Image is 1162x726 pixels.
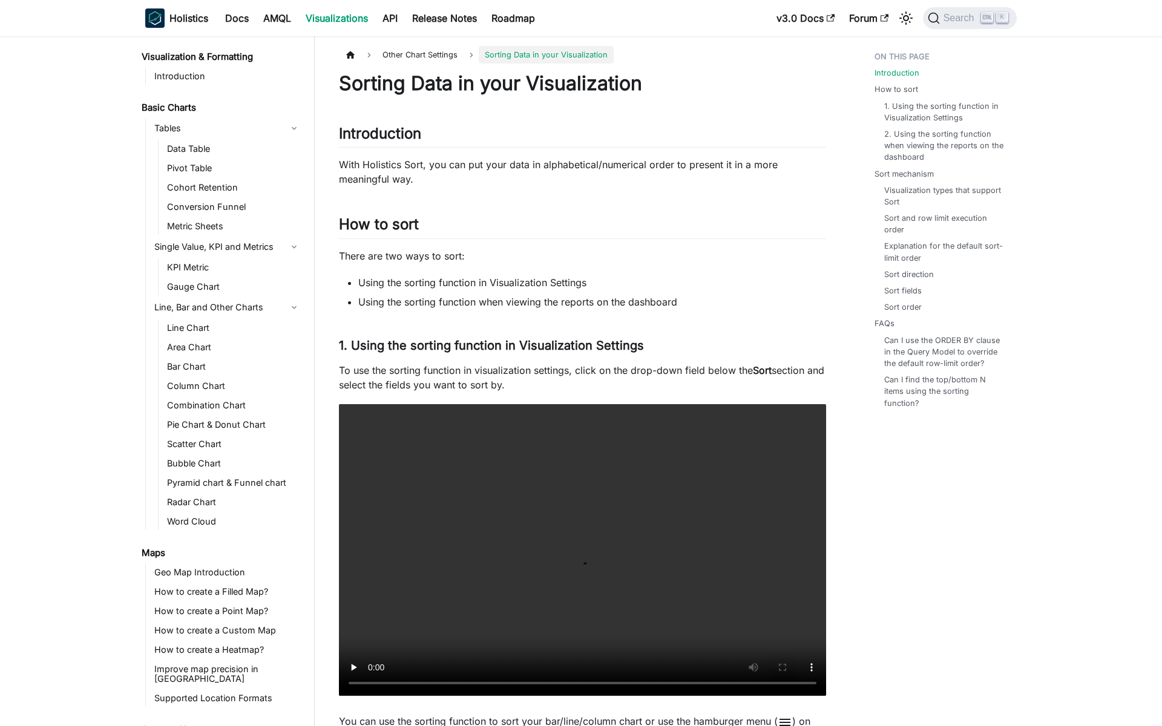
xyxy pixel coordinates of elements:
a: Metric Sheets [163,218,304,235]
a: Visualization types that support Sort [884,185,1005,208]
a: Sort and row limit execution order [884,212,1005,235]
button: Search (Ctrl+K) [923,7,1017,29]
a: Line Chart [163,319,304,336]
h3: 1. Using the sorting function in Visualization Settings [339,338,826,353]
a: How to sort [875,83,918,95]
a: Sort fields [884,285,922,296]
a: AMQL [256,8,298,28]
a: FAQs [875,318,894,329]
a: Can I use the ORDER BY clause in the Query Model to override the default row-limit order? [884,335,1005,370]
a: HolisticsHolistics [145,8,208,28]
a: Roadmap [484,8,542,28]
a: Basic Charts [138,99,304,116]
a: Forum [842,8,896,28]
a: v3.0 Docs [769,8,842,28]
a: Area Chart [163,339,304,356]
nav: Docs sidebar [133,36,315,726]
a: KPI Metric [163,259,304,276]
a: Bar Chart [163,358,304,375]
a: 2. Using the sorting function when viewing the reports on the dashboard [884,128,1005,163]
a: Sort mechanism [875,168,934,180]
a: Supported Location Formats [151,690,304,707]
li: Using the sorting function in Visualization Settings [358,275,826,290]
li: Using the sorting function when viewing the reports on the dashboard [358,295,826,309]
p: There are two ways to sort: [339,249,826,263]
a: 1. Using the sorting function in Visualization Settings [884,100,1005,123]
a: Visualization & Formatting [138,48,304,65]
a: Pyramid chart & Funnel chart [163,474,304,491]
nav: Breadcrumbs [339,46,826,64]
button: Switch between dark and light mode (currently light mode) [896,8,916,28]
a: Data Table [163,140,304,157]
a: Maps [138,544,304,561]
a: Geo Map Introduction [151,564,304,581]
span: Search [940,13,982,24]
a: Docs [218,8,256,28]
video: Your browser does not support embedding video, but you can . [339,404,826,696]
b: Holistics [169,11,208,25]
a: Sort direction [884,269,934,280]
a: Introduction [875,67,919,79]
a: Conversion Funnel [163,198,304,215]
a: Visualizations [298,8,375,28]
a: Tables [151,119,304,138]
a: API [375,8,405,28]
a: How to create a Filled Map? [151,583,304,600]
p: With Holistics Sort, you can put your data in alphabetical/numerical order to present it in a mor... [339,157,826,186]
a: How to create a Heatmap? [151,641,304,658]
img: Holistics [145,8,165,28]
a: How to create a Point Map? [151,603,304,620]
a: Word Cloud [163,513,304,530]
a: Release Notes [405,8,484,28]
a: Single Value, KPI and Metrics [151,237,304,257]
a: Cohort Retention [163,179,304,196]
a: Home page [339,46,362,64]
a: Bubble Chart [163,455,304,472]
span: Sorting Data in your Visualization [479,46,614,64]
p: To use the sorting function in visualization settings, click on the drop-down field below the sec... [339,363,826,392]
a: Introduction [151,68,304,85]
strong: Sort [753,364,772,376]
span: Other Chart Settings [376,46,464,64]
a: Scatter Chart [163,436,304,453]
h2: How to sort [339,215,826,238]
a: Line, Bar and Other Charts [151,298,304,317]
a: Gauge Chart [163,278,304,295]
a: Pie Chart & Donut Chart [163,416,304,433]
a: How to create a Custom Map [151,622,304,639]
a: Column Chart [163,378,304,394]
kbd: K [996,12,1008,23]
a: Improve map precision in [GEOGRAPHIC_DATA] [151,661,304,687]
a: Pivot Table [163,160,304,177]
a: Radar Chart [163,494,304,511]
h2: Introduction [339,125,826,148]
a: Sort order [884,301,922,313]
a: Combination Chart [163,397,304,414]
h1: Sorting Data in your Visualization [339,71,826,96]
a: Can I find the top/bottom N items using the sorting function? [884,374,1005,409]
a: Explanation for the default sort-limit order [884,240,1005,263]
